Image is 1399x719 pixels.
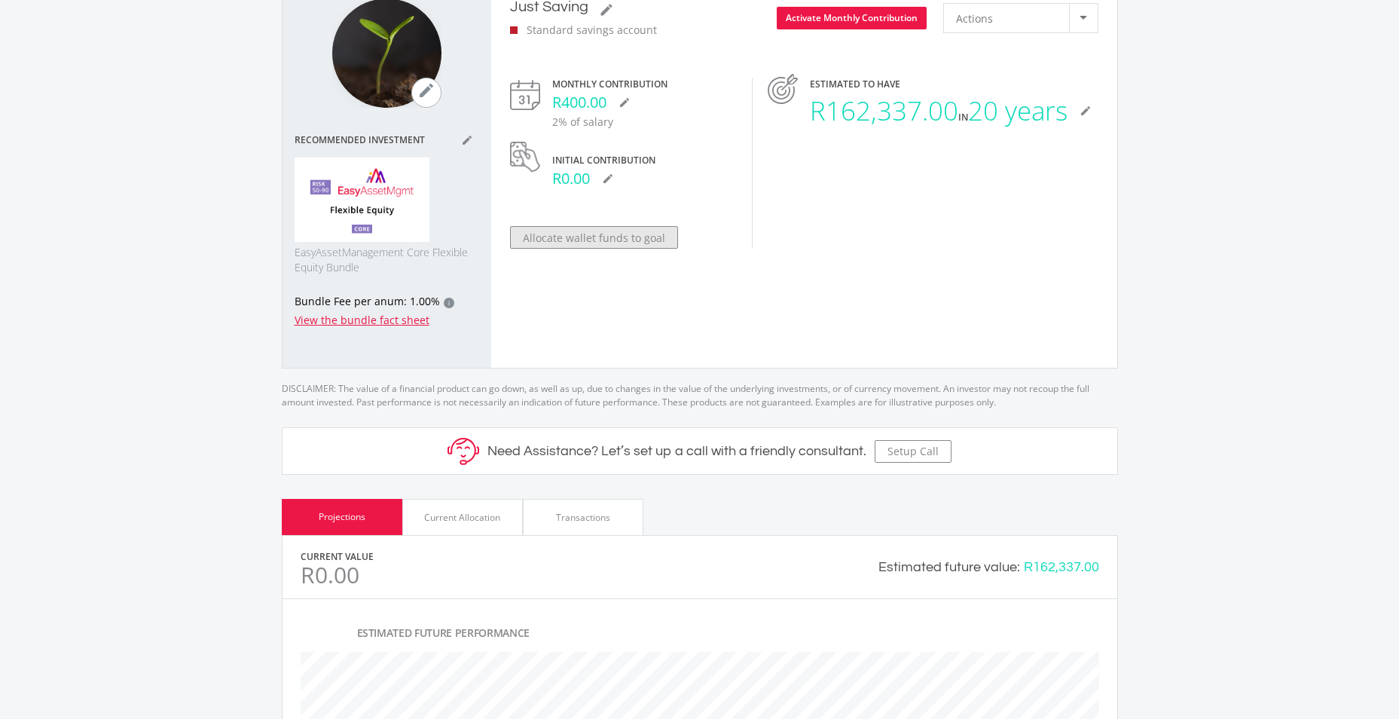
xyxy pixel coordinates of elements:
div: R162,337.00 20 years [810,91,1068,130]
img: EMPBundle_CEquity.png [295,158,430,242]
span: in [958,111,968,124]
div: Estimated future value: [878,557,1020,577]
h5: Need Assistance? Let’s set up a call with a friendly consultant. [487,443,866,460]
button: Allocate wallet funds to goal [510,226,678,249]
span: Actions [956,4,993,32]
i: mode_edit [619,96,631,109]
button: Setup Call [875,440,952,463]
div: Monthly Contribution [552,78,737,91]
div: Bundle Fee per anum: 1.00% [295,293,479,312]
div: i [444,298,454,308]
img: lumpsum-icon.png [510,142,540,172]
div: R0.00 [552,167,737,190]
button: Activate Monthly Contribution [777,7,927,29]
span: Estimated Future Performance [357,626,530,640]
span: EasyAssetManagement Core Flexible Equity Bundle [295,245,479,275]
i: mode_edit [460,134,475,146]
button: mode_edit [455,129,479,151]
div: Standard savings account [510,22,658,38]
div: R0.00 [301,564,374,586]
div: R400.00 [552,91,737,114]
div: R162,337.00 [1024,557,1099,577]
button: mode_edit [411,78,441,108]
span: Recommended Investment [295,135,455,145]
i: mode_edit [417,81,435,99]
button: mode_edit [596,167,620,190]
div: ESTIMATED TO HAVE [810,78,1098,91]
div: Transactions [556,511,610,525]
p: 2% of salary [552,114,737,130]
a: View the bundle fact sheet [295,313,429,327]
div: Current Allocation [424,511,500,525]
p: DISCLAIMER: The value of a financial product can go down, as well as up, due to changes in the va... [282,369,1118,409]
i: mode_edit [602,173,614,185]
img: target-icon.svg [768,74,798,104]
i: mode_edit [599,2,614,17]
img: calendar-icon.svg [510,80,540,110]
button: mode_edit [612,91,637,114]
i: mode_edit [1080,105,1092,117]
label: Current Value [301,550,374,564]
button: mode_edit [1074,99,1098,122]
div: Initial Contribution [552,154,737,167]
div: Projections [319,510,365,524]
